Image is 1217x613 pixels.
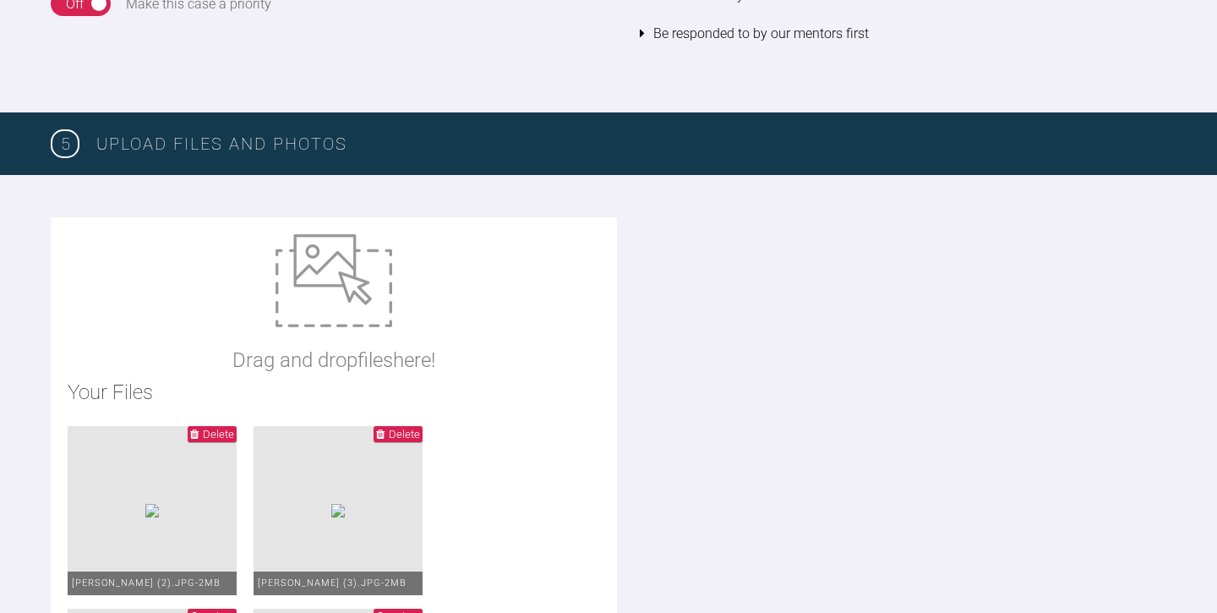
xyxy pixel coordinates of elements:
h2: Your Files [68,376,600,408]
span: [PERSON_NAME] (3).JPG - 2MB [258,577,407,588]
span: 5 [51,129,79,158]
h3: Upload Files and Photos [96,130,1166,157]
img: 5543b58d-b1bd-4f5a-839b-c10dbf3d1178 [331,504,345,517]
img: bba3b140-16f1-43bf-9071-e0d4dce75df2 [145,504,159,517]
span: Delete [203,428,234,441]
p: Drag and drop files here! [232,344,435,376]
span: Delete [389,428,420,441]
li: Be responded to by our mentors first [640,14,1166,53]
span: [PERSON_NAME] (2).JPG - 2MB [72,577,221,588]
